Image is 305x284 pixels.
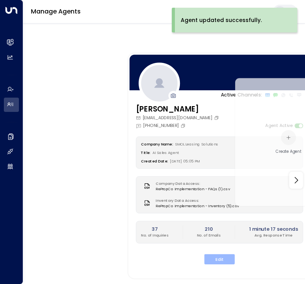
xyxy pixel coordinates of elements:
button: Copy [181,123,187,128]
span: RePropCo Implementation - Inventory (5).csv [156,203,239,209]
div: [EMAIL_ADDRESS][DOMAIN_NAME] [136,115,220,121]
div: Agent updated successfully. [181,16,262,24]
span: AI Sales Agent [152,150,179,155]
label: Created Date: [141,159,168,164]
h2: 210 [197,225,220,233]
button: Copy [214,115,220,120]
label: Company Data Access: [156,181,227,186]
label: Title: [141,150,150,155]
p: No. of Inquiries [141,233,168,238]
label: Company Name: [141,142,173,147]
h2: 37 [141,225,168,233]
span: [DATE] 05:05 PM [170,159,199,164]
p: Active Channels: [221,91,262,99]
button: Edit [204,254,235,264]
a: Manage Agents [31,7,81,16]
span: RePropCo Implementation - FAQs (1).csv [156,186,230,192]
div: Create Agent [276,149,301,154]
p: No. of Emails [197,233,220,238]
label: Inventory Data Access: [156,198,236,203]
h3: [PERSON_NAME] [136,104,220,115]
span: SMOL Leasing Solutions [175,142,219,147]
p: Avg. Response Time [249,233,298,238]
h2: 1 minute 17 seconds [249,225,298,233]
div: [PHONE_NUMBER] [136,122,187,129]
